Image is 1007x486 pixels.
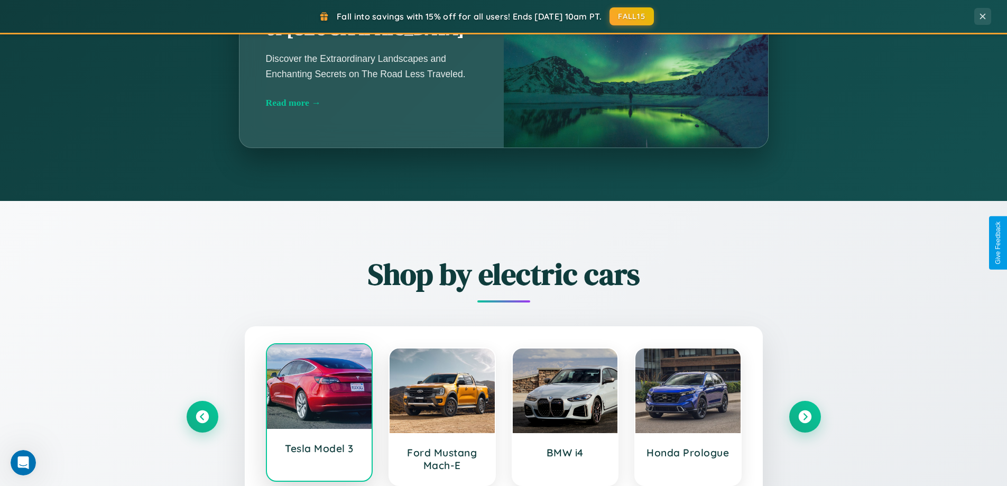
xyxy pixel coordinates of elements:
[646,446,730,459] h3: Honda Prologue
[266,97,477,108] div: Read more →
[266,51,477,81] p: Discover the Extraordinary Landscapes and Enchanting Secrets on The Road Less Traveled.
[609,7,654,25] button: FALL15
[400,446,484,472] h3: Ford Mustang Mach-E
[994,222,1002,264] div: Give Feedback
[337,11,602,22] span: Fall into savings with 15% off for all users! Ends [DATE] 10am PT.
[523,446,607,459] h3: BMW i4
[187,254,821,295] h2: Shop by electric cars
[11,450,36,475] iframe: Intercom live chat
[278,442,362,455] h3: Tesla Model 3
